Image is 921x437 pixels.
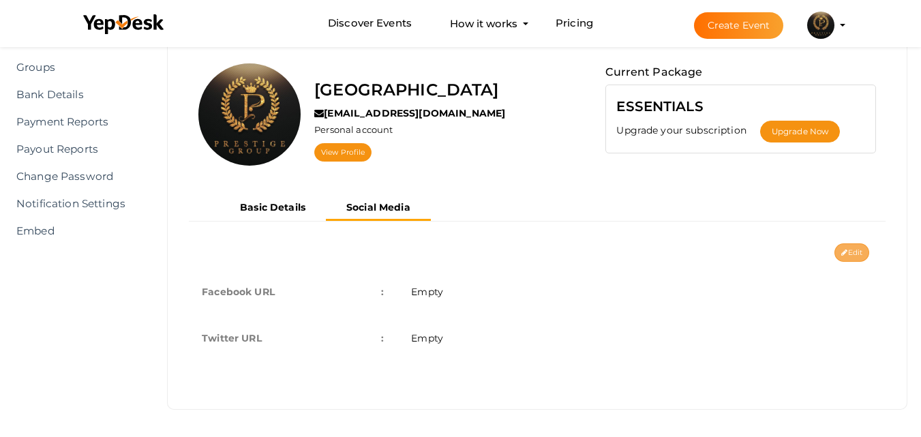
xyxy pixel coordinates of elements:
label: Personal account [314,123,393,136]
label: [GEOGRAPHIC_DATA] [314,77,498,103]
a: Notification Settings [10,190,143,217]
td: Facebook URL [188,269,397,315]
button: Social Media [326,196,431,221]
button: Edit [834,243,869,262]
a: Payout Reports [10,136,143,163]
button: How it works [446,11,522,36]
img: X3PZOIWK_small.jpeg [807,12,834,39]
a: Payment Reports [10,108,143,136]
button: Upgrade Now [760,121,840,142]
a: Bank Details [10,81,143,108]
img: X3PZOIWK_normal.jpeg [198,63,301,166]
span: : [381,329,384,348]
label: Upgrade your subscription [616,123,760,137]
b: Basic Details [240,201,305,213]
span: : [381,282,384,301]
span: Empty [411,286,443,298]
a: Change Password [10,163,143,190]
a: View Profile [314,143,372,162]
span: Empty [411,332,443,344]
a: Groups [10,54,143,81]
label: ESSENTIALS [616,95,703,117]
a: Discover Events [328,11,412,36]
label: Current Package [605,63,702,81]
a: Embed [10,217,143,245]
button: Create Event [694,12,784,39]
a: Pricing [556,11,593,36]
label: [EMAIL_ADDRESS][DOMAIN_NAME] [314,106,505,120]
button: Basic Details [220,196,326,219]
td: Twitter URL [188,315,397,361]
b: Social Media [346,201,410,213]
